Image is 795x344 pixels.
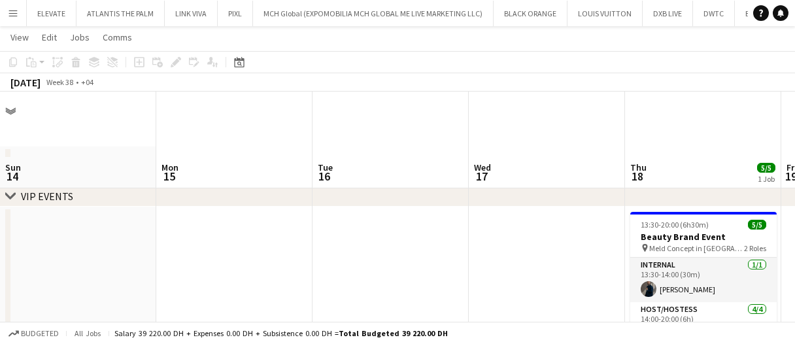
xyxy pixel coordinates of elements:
span: 5/5 [748,220,766,230]
button: MCH Global (EXPOMOBILIA MCH GLOBAL ME LIVE MARKETING LLC) [253,1,494,26]
span: 15 [160,169,178,184]
span: Sun [5,162,21,173]
span: 17 [472,169,491,184]
a: Edit [37,29,62,46]
div: Salary 39 220.00 DH + Expenses 0.00 DH + Subsistence 0.00 DH = [114,328,448,338]
span: Thu [630,162,647,173]
span: Budgeted [21,329,59,338]
span: 14 [3,169,21,184]
span: Edit [42,31,57,43]
div: +04 [81,77,93,87]
span: All jobs [72,328,103,338]
span: Comms [103,31,132,43]
a: Jobs [65,29,95,46]
div: 1 Job [758,174,775,184]
span: View [10,31,29,43]
button: BLACK ORANGE [494,1,567,26]
span: 18 [628,169,647,184]
a: Comms [97,29,137,46]
button: LINK VIVA [165,1,218,26]
span: 5/5 [757,163,775,173]
span: Total Budgeted 39 220.00 DH [339,328,448,338]
button: ATLANTIS THE PALM [76,1,165,26]
a: View [5,29,34,46]
span: 13:30-20:00 (6h30m) [641,220,709,230]
button: PIXL [218,1,253,26]
button: Budgeted [7,326,61,341]
button: LOUIS VUITTON [567,1,643,26]
button: DWTC [693,1,735,26]
div: VIP EVENTS [21,190,73,203]
app-card-role: Internal1/113:30-14:00 (30m)[PERSON_NAME] [630,258,777,302]
span: Meld Concept in [GEOGRAPHIC_DATA] [649,243,744,253]
span: Mon [161,162,178,173]
div: [DATE] [10,76,41,89]
span: Tue [318,162,333,173]
span: Wed [474,162,491,173]
h3: Beauty Brand Event [630,231,777,243]
span: Jobs [70,31,90,43]
span: Week 38 [43,77,76,87]
span: 2 Roles [744,243,766,253]
span: 16 [316,169,333,184]
button: ELEVATE [27,1,76,26]
button: DXB LIVE [643,1,693,26]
